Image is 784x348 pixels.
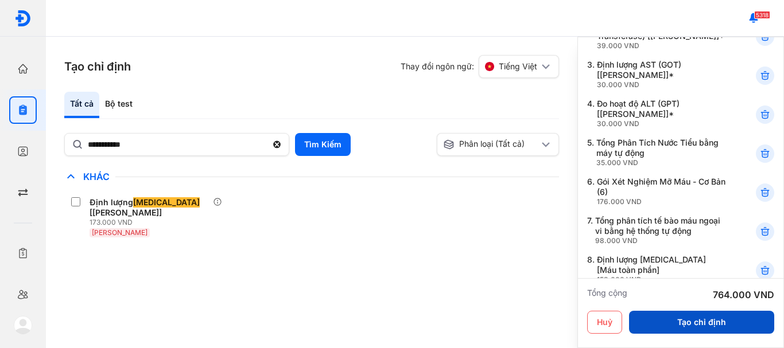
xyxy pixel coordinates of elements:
[64,58,131,75] h3: Tạo chỉ định
[295,133,351,156] button: Tìm Kiếm
[64,92,99,118] div: Tất cả
[499,61,537,72] span: Tiếng Việt
[587,288,627,302] div: Tổng cộng
[597,80,728,89] div: 30.000 VND
[587,311,622,334] button: Huỷ
[90,197,208,218] div: Định lượng [[PERSON_NAME]]
[587,99,728,128] div: 4.
[754,11,770,19] span: 5318
[99,92,138,118] div: Bộ test
[597,41,728,50] div: 39.000 VND
[595,216,728,245] div: Tổng phân tích tế bào máu ngoại vi bằng hệ thống tự động
[401,55,559,78] div: Thay đổi ngôn ngữ:
[629,311,774,334] button: Tạo chỉ định
[596,158,728,167] div: 35.000 VND
[597,60,728,89] div: Định lượng AST (GOT) [[PERSON_NAME]]*
[597,255,728,284] div: Định lượng [MEDICAL_DATA] [Máu toàn phần]
[587,177,728,206] div: 6.
[587,138,728,167] div: 5.
[596,138,728,167] div: Tổng Phân Tích Nước Tiểu bằng máy tự động
[14,316,32,334] img: logo
[597,99,728,128] div: Đo hoạt độ ALT (GPT) [[PERSON_NAME]]*
[713,288,774,302] div: 764.000 VND
[90,218,213,227] div: 173.000 VND
[597,119,728,128] div: 30.000 VND
[92,228,148,237] span: [PERSON_NAME]
[443,139,540,150] div: Phân loại (Tất cả)
[597,275,728,284] div: 153.000 VND
[597,177,728,206] div: Gói Xét Nghiệm Mỡ Máu - Cơ Bản (6)
[587,216,728,245] div: 7.
[595,236,728,245] div: 98.000 VND
[133,197,200,208] span: [MEDICAL_DATA]
[597,197,728,206] div: 176.000 VND
[587,60,728,89] div: 3.
[14,10,32,27] img: logo
[77,171,115,182] span: Khác
[587,255,728,284] div: 8.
